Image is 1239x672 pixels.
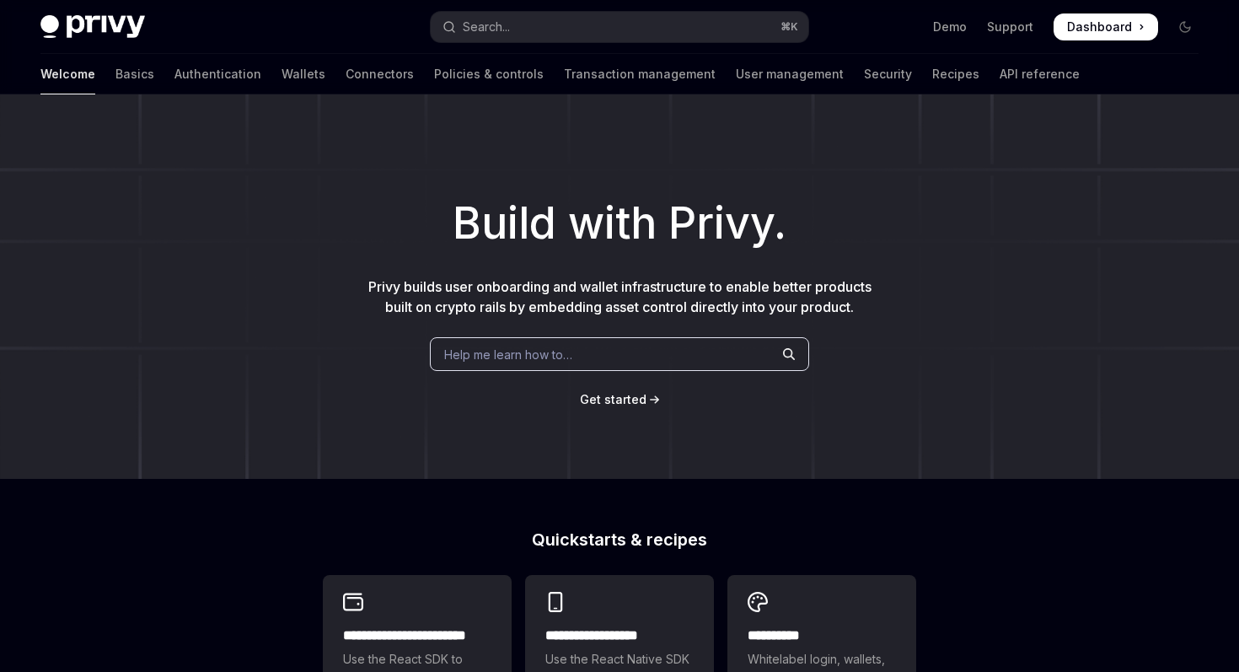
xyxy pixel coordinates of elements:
h1: Build with Privy. [27,191,1212,256]
a: User management [736,54,844,94]
a: Wallets [282,54,325,94]
a: Recipes [932,54,979,94]
a: Get started [580,391,646,408]
div: Search... [463,17,510,37]
a: Connectors [346,54,414,94]
button: Open search [431,12,807,42]
a: Security [864,54,912,94]
span: Privy builds user onboarding and wallet infrastructure to enable better products built on crypto ... [368,278,872,315]
img: dark logo [40,15,145,39]
a: Welcome [40,54,95,94]
a: Policies & controls [434,54,544,94]
a: Authentication [174,54,261,94]
span: ⌘ K [780,20,798,34]
button: Toggle dark mode [1172,13,1199,40]
span: Help me learn how to… [444,346,572,363]
a: Demo [933,19,967,35]
h2: Quickstarts & recipes [323,531,916,548]
a: API reference [1000,54,1080,94]
span: Dashboard [1067,19,1132,35]
a: Basics [115,54,154,94]
span: Get started [580,392,646,406]
a: Dashboard [1054,13,1158,40]
a: Transaction management [564,54,716,94]
a: Support [987,19,1033,35]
